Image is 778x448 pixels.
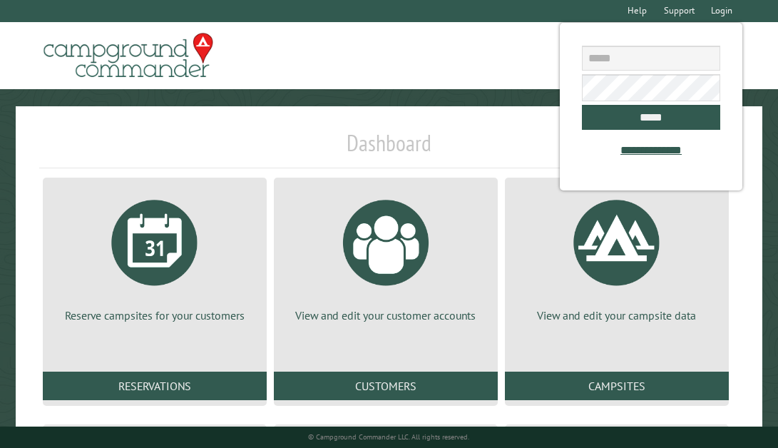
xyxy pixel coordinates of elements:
img: Campground Commander [39,28,217,83]
a: View and edit your campsite data [522,189,712,323]
a: Customers [274,372,498,400]
a: View and edit your customer accounts [291,189,481,323]
a: Reservations [43,372,267,400]
p: View and edit your campsite data [522,307,712,323]
p: View and edit your customer accounts [291,307,481,323]
h1: Dashboard [39,129,739,168]
a: Reserve campsites for your customers [60,189,250,323]
p: Reserve campsites for your customers [60,307,250,323]
small: © Campground Commander LLC. All rights reserved. [308,432,469,442]
a: Campsites [505,372,729,400]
